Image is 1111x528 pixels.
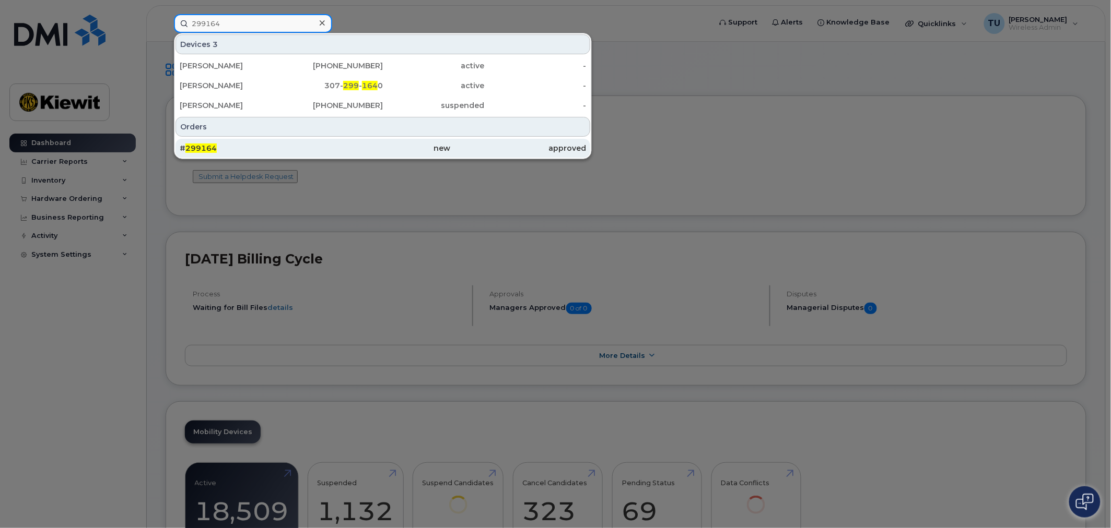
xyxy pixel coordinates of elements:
div: new [315,143,450,153]
div: 307- - 0 [282,80,383,91]
a: [PERSON_NAME]307-299-1640active- [176,76,590,95]
img: Open chat [1076,494,1094,510]
div: - [485,100,587,111]
div: [PHONE_NUMBER] [282,100,383,111]
div: Orders [176,117,590,137]
div: [PERSON_NAME] [180,80,282,91]
a: #299164newapproved [176,139,590,158]
div: - [485,61,587,71]
a: [PERSON_NAME][PHONE_NUMBER]suspended- [176,96,590,115]
div: approved [451,143,586,153]
span: 3 [213,39,218,50]
div: # [180,143,315,153]
span: 299 [343,81,359,90]
div: suspended [383,100,485,111]
div: [PERSON_NAME] [180,100,282,111]
span: 164 [362,81,378,90]
div: active [383,80,485,91]
div: active [383,61,485,71]
div: - [485,80,587,91]
span: 299164 [185,143,217,153]
a: [PERSON_NAME][PHONE_NUMBER]active- [176,56,590,75]
div: [PERSON_NAME] [180,61,282,71]
div: Devices [176,34,590,54]
div: [PHONE_NUMBER] [282,61,383,71]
